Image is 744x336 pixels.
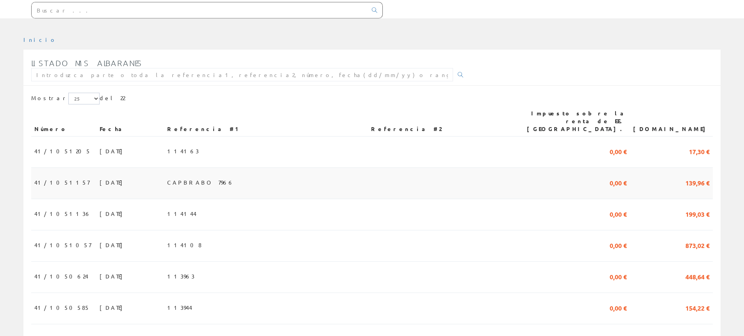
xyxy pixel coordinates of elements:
font: 199,03 € [685,210,710,218]
font: 0,00 € [610,210,627,218]
font: [DATE] [100,179,127,186]
font: Referencia #2 [371,125,441,132]
font: 0,00 € [610,273,627,281]
font: Número [34,125,67,132]
font: Referencia #1 [167,125,242,132]
font: del 22 [100,94,125,101]
font: [DATE] [100,304,127,311]
font: 114163 [167,147,199,155]
font: 41/1051136 [34,210,91,217]
font: 113944 [167,304,192,311]
font: 0,00 € [610,179,627,187]
font: 17,30 € [689,147,710,156]
font: Mostrar [31,94,68,101]
font: [DATE] [100,273,127,280]
select: Mostrar [68,93,100,104]
font: 113963 [167,273,194,280]
font: 114144 [167,210,196,217]
font: 41/1050585 [34,304,90,311]
font: 0,00 € [610,241,627,250]
font: 41/1051205 [34,147,91,155]
font: Listado mis albaranes [31,58,143,68]
input: Introduzca parte o toda la referencia1, referencia2, número, fecha(dd/mm/yy) o rango de fechas(dd... [31,68,453,81]
font: 154,22 € [685,304,710,312]
font: 0,00 € [610,147,627,156]
font: Impuesto sobre la renta de EE. [GEOGRAPHIC_DATA]. [527,110,627,132]
font: [DATE] [100,241,127,248]
font: Fecha [100,125,125,132]
font: 41/1051057 [34,241,91,248]
font: 139,96 € [685,179,710,187]
font: [DATE] [100,147,127,155]
font: 873,02 € [685,241,710,250]
font: CAPBRABO 7966 [167,179,234,186]
font: 41/1051157 [34,179,89,186]
font: 41/1050624 [34,273,88,280]
font: 114108 [167,241,202,248]
font: 448,64 € [685,273,710,281]
font: 0,00 € [610,304,627,312]
a: Inicio [23,36,57,43]
font: [DATE] [100,210,127,217]
input: Buscar ... [32,2,367,18]
font: [DOMAIN_NAME] [633,125,710,132]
